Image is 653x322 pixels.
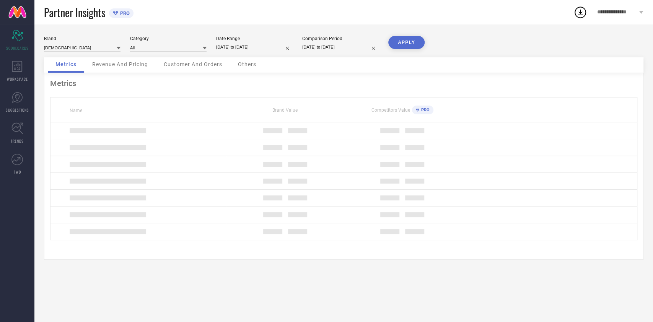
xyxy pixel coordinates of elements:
span: SUGGESTIONS [6,107,29,113]
input: Select date range [216,43,293,51]
span: Name [70,108,82,113]
span: TRENDS [11,138,24,144]
span: Customer And Orders [164,61,222,67]
span: WORKSPACE [7,76,28,82]
span: Metrics [55,61,77,67]
div: Category [130,36,207,41]
div: Open download list [573,5,587,19]
button: APPLY [388,36,425,49]
span: FWD [14,169,21,175]
div: Comparison Period [302,36,379,41]
span: Revenue And Pricing [92,61,148,67]
div: Brand [44,36,121,41]
div: Metrics [50,79,637,88]
span: Brand Value [272,107,298,113]
span: PRO [118,10,130,16]
div: Date Range [216,36,293,41]
span: Partner Insights [44,5,105,20]
span: Others [238,61,256,67]
span: PRO [419,107,430,112]
span: Competitors Value [371,107,410,113]
input: Select comparison period [302,43,379,51]
span: SCORECARDS [6,45,29,51]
